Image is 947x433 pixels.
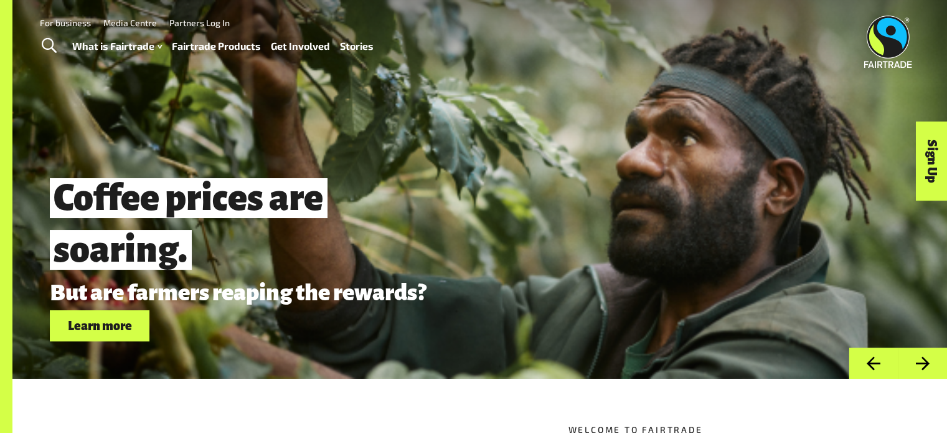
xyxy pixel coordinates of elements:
[50,310,149,342] a: Learn more
[103,17,157,28] a: Media Centre
[34,31,64,62] a: Toggle Search
[864,16,912,68] img: Fairtrade Australia New Zealand logo
[898,348,947,379] button: Next
[849,348,898,379] button: Previous
[50,280,764,305] p: But are farmers reaping the rewards?
[50,178,327,270] span: Coffee prices are soaring.
[172,37,261,55] a: Fairtrade Products
[40,17,91,28] a: For business
[271,37,330,55] a: Get Involved
[340,37,374,55] a: Stories
[169,17,230,28] a: Partners Log In
[72,37,162,55] a: What is Fairtrade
